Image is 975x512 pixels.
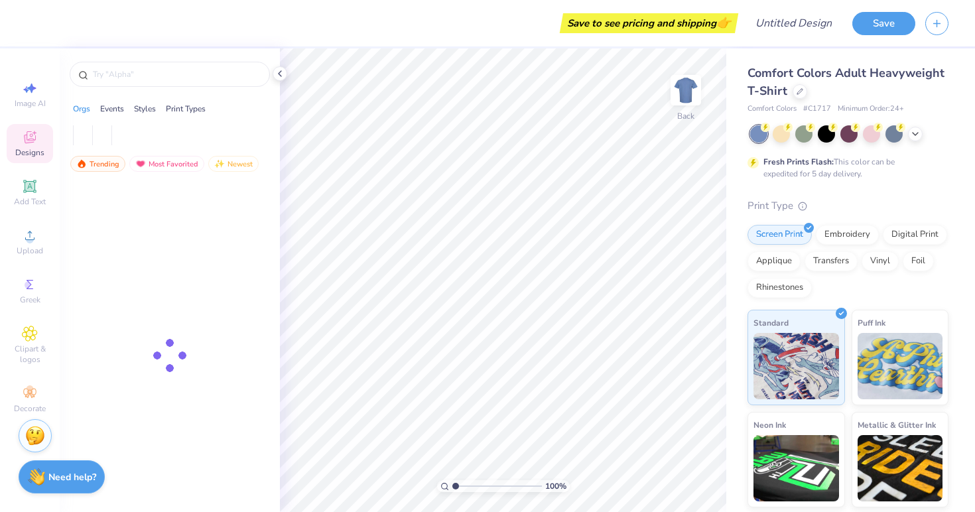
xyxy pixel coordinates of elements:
[747,225,812,245] div: Screen Print
[763,156,927,180] div: This color can be expedited for 5 day delivery.
[816,225,879,245] div: Embroidery
[20,294,40,305] span: Greek
[883,225,947,245] div: Digital Print
[858,316,885,330] span: Puff Ink
[903,251,934,271] div: Foil
[14,196,46,207] span: Add Text
[100,103,124,115] div: Events
[214,159,225,168] img: Newest.gif
[803,103,831,115] span: # C1717
[838,103,904,115] span: Minimum Order: 24 +
[747,65,944,99] span: Comfort Colors Adult Heavyweight T-Shirt
[858,418,936,432] span: Metallic & Glitter Ink
[753,418,786,432] span: Neon Ink
[129,156,204,172] div: Most Favorited
[7,344,53,365] span: Clipart & logos
[545,480,566,492] span: 100 %
[14,403,46,414] span: Decorate
[747,278,812,298] div: Rhinestones
[747,103,797,115] span: Comfort Colors
[747,251,801,271] div: Applique
[858,333,943,399] img: Puff Ink
[763,157,834,167] strong: Fresh Prints Flash:
[134,103,156,115] div: Styles
[135,159,146,168] img: most_fav.gif
[73,103,90,115] div: Orgs
[858,435,943,501] img: Metallic & Glitter Ink
[166,103,206,115] div: Print Types
[70,156,125,172] div: Trending
[753,316,789,330] span: Standard
[805,251,858,271] div: Transfers
[15,147,44,158] span: Designs
[92,68,261,81] input: Try "Alpha"
[48,471,96,483] strong: Need help?
[15,98,46,109] span: Image AI
[76,159,87,168] img: trending.gif
[753,435,839,501] img: Neon Ink
[17,245,43,256] span: Upload
[563,13,735,33] div: Save to see pricing and shipping
[677,110,694,122] div: Back
[673,77,699,103] img: Back
[747,198,948,214] div: Print Type
[852,12,915,35] button: Save
[208,156,259,172] div: Newest
[753,333,839,399] img: Standard
[862,251,899,271] div: Vinyl
[716,15,731,31] span: 👉
[745,10,842,36] input: Untitled Design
